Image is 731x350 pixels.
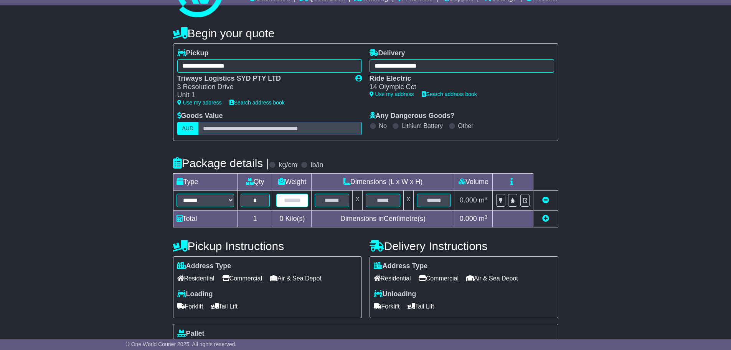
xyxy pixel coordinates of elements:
[173,157,269,169] h4: Package details |
[177,100,222,106] a: Use my address
[177,122,199,135] label: AUD
[466,272,518,284] span: Air & Sea Depot
[177,83,348,91] div: 3 Resolution Drive
[229,100,285,106] a: Search address book
[485,214,488,220] sup: 3
[408,300,434,312] span: Tail Lift
[370,75,546,83] div: Ride Electric
[173,211,237,227] td: Total
[273,211,312,227] td: Kilo(s)
[374,300,400,312] span: Forklift
[312,211,454,227] td: Dimensions in Centimetre(s)
[177,300,203,312] span: Forklift
[173,27,558,40] h4: Begin your quote
[422,91,477,97] a: Search address book
[173,240,362,252] h4: Pickup Instructions
[173,174,237,191] td: Type
[273,174,312,191] td: Weight
[374,290,416,299] label: Unloading
[542,196,549,204] a: Remove this item
[177,272,215,284] span: Residential
[419,272,459,284] span: Commercial
[312,174,454,191] td: Dimensions (L x W x H)
[485,196,488,201] sup: 3
[374,272,411,284] span: Residential
[370,240,558,252] h4: Delivery Instructions
[177,262,231,270] label: Address Type
[542,215,549,222] a: Add new item
[270,272,322,284] span: Air & Sea Depot
[379,122,387,129] label: No
[237,174,273,191] td: Qty
[310,161,323,169] label: lb/in
[370,91,414,97] a: Use my address
[454,174,493,191] td: Volume
[479,215,488,222] span: m
[460,215,477,222] span: 0.000
[177,112,223,120] label: Goods Value
[353,191,363,211] td: x
[370,83,546,91] div: 14 Olympic Cct
[402,122,443,129] label: Lithium Battery
[479,196,488,204] span: m
[279,215,283,222] span: 0
[177,290,213,299] label: Loading
[374,262,428,270] label: Address Type
[177,91,348,100] div: Unit 1
[403,191,413,211] td: x
[279,161,297,169] label: kg/cm
[370,49,405,58] label: Delivery
[177,75,348,83] div: Triways Logistics SYD PTY LTD
[211,300,238,312] span: Tail Lift
[126,341,237,347] span: © One World Courier 2025. All rights reserved.
[177,330,205,338] label: Pallet
[370,112,455,120] label: Any Dangerous Goods?
[222,272,262,284] span: Commercial
[177,49,209,58] label: Pickup
[458,122,474,129] label: Other
[460,196,477,204] span: 0.000
[237,211,273,227] td: 1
